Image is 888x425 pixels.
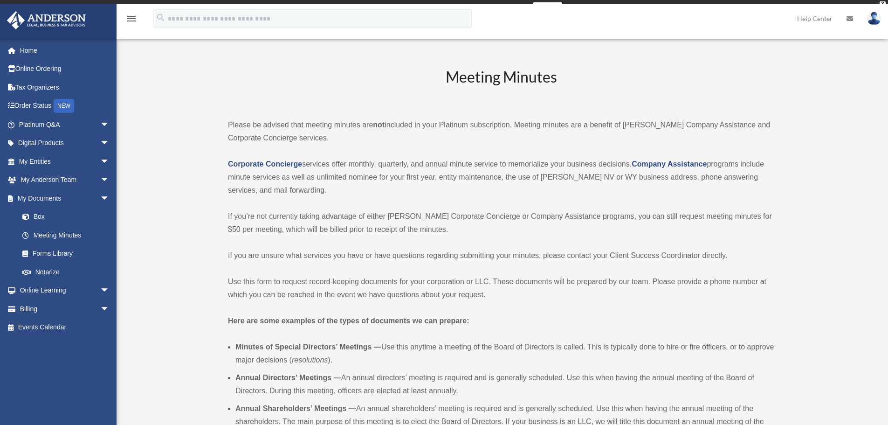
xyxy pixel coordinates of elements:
a: Order StatusNEW [7,97,124,116]
a: Online Learningarrow_drop_down [7,281,124,300]
b: Minutes of Special Directors’ Meetings — [235,343,381,351]
i: search [156,13,166,23]
b: Annual Shareholders’ Meetings — [235,404,356,412]
a: Tax Organizers [7,78,124,97]
a: My Anderson Teamarrow_drop_down [7,171,124,189]
a: My Entitiesarrow_drop_down [7,152,124,171]
span: arrow_drop_down [100,189,119,208]
a: Events Calendar [7,318,124,337]
p: If you are unsure what services you have or have questions regarding submitting your minutes, ple... [228,249,774,262]
strong: Here are some examples of the types of documents we can prepare: [228,317,469,325]
a: Meeting Minutes [13,226,119,244]
a: Forms Library [13,244,124,263]
a: Notarize [13,263,124,281]
div: Get a chance to win 6 months of Platinum for free just by filling out this [326,2,530,14]
a: Platinum Q&Aarrow_drop_down [7,115,124,134]
p: services offer monthly, quarterly, and annual minute service to memorialize your business decisio... [228,158,774,197]
span: arrow_drop_down [100,152,119,171]
span: arrow_drop_down [100,300,119,319]
p: Please be advised that meeting minutes are included in your Platinum subscription. Meeting minute... [228,118,774,145]
a: menu [126,16,137,24]
em: resolutions [292,356,328,364]
h2: Meeting Minutes [228,67,774,105]
img: Anderson Advisors Platinum Portal [4,11,89,29]
p: If you’re not currently taking advantage of either [PERSON_NAME] Corporate Concierge or Company A... [228,210,774,236]
a: Online Ordering [7,60,124,78]
p: Use this form to request record-keeping documents for your corporation or LLC. These documents wi... [228,275,774,301]
a: Home [7,41,124,60]
a: Company Assistance [632,160,707,168]
div: NEW [54,99,74,113]
a: survey [533,2,562,14]
span: arrow_drop_down [100,281,119,300]
a: Digital Productsarrow_drop_down [7,134,124,153]
span: arrow_drop_down [100,115,119,134]
img: User Pic [867,12,881,25]
span: arrow_drop_down [100,171,119,190]
a: My Documentsarrow_drop_down [7,189,124,208]
strong: not [373,121,385,129]
div: close [880,1,886,7]
li: An annual directors’ meeting is required and is generally scheduled. Use this when having the ann... [235,371,774,397]
li: Use this anytime a meeting of the Board of Directors is called. This is typically done to hire or... [235,341,774,367]
a: Billingarrow_drop_down [7,300,124,318]
i: menu [126,13,137,24]
a: Corporate Concierge [228,160,302,168]
a: Box [13,208,124,226]
b: Annual Directors’ Meetings — [235,374,341,382]
span: arrow_drop_down [100,134,119,153]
